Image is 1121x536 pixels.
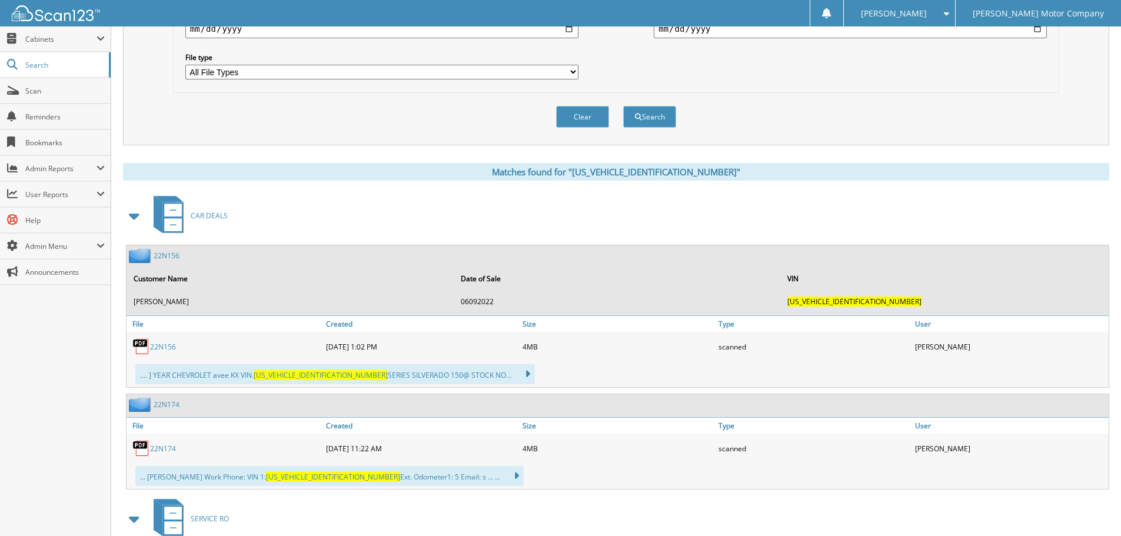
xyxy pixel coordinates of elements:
span: Scan [25,86,105,96]
span: [PERSON_NAME] Motor Company [973,10,1104,17]
a: File [127,418,323,434]
img: PDF.png [132,440,150,457]
span: User Reports [25,189,97,199]
a: Created [323,418,520,434]
a: Created [323,316,520,332]
th: Customer Name [128,267,454,291]
div: scanned [716,437,912,460]
button: Search [623,106,676,128]
div: scanned [716,335,912,358]
label: File type [185,52,578,62]
span: Search [25,60,103,70]
span: [US_VEHICLE_IDENTIFICATION_NUMBER] [787,297,922,307]
span: CAR DEALS [191,211,228,221]
iframe: Chat Widget [1062,480,1121,536]
span: [PERSON_NAME] [861,10,927,17]
span: Help [25,215,105,225]
a: User [912,418,1109,434]
div: [PERSON_NAME] [912,437,1109,460]
td: [PERSON_NAME] [128,292,454,311]
input: end [654,19,1047,38]
a: CAR DEALS [147,192,228,239]
div: [DATE] 1:02 PM [323,335,520,358]
div: ... [PERSON_NAME] Work Phone: VIN 1: Ext. Odometer1: 5 Email: s ... ... [135,466,524,486]
th: Date of Sale [455,267,781,291]
span: Cabinets [25,34,97,44]
span: [US_VEHICLE_IDENTIFICATION_NUMBER] [266,472,400,482]
span: [US_VEHICLE_IDENTIFICATION_NUMBER] [254,370,388,380]
button: Clear [556,106,609,128]
div: 4MB [520,335,716,358]
span: Bookmarks [25,138,105,148]
div: [DATE] 11:22 AM [323,437,520,460]
input: start [185,19,578,38]
div: Matches found for "[US_VEHICLE_IDENTIFICATION_NUMBER]" [123,163,1109,181]
a: 22N156 [154,251,179,261]
span: Admin Menu [25,241,97,251]
a: 22N156 [150,342,176,352]
span: Admin Reports [25,164,97,174]
div: [PERSON_NAME] [912,335,1109,358]
span: Reminders [25,112,105,122]
a: Size [520,316,716,332]
a: 22N174 [150,444,176,454]
img: scan123-logo-white.svg [12,5,100,21]
div: 4MB [520,437,716,460]
img: PDF.png [132,338,150,355]
img: folder2.png [129,397,154,412]
span: SERVICE RO [191,514,229,524]
a: Type [716,418,912,434]
a: 22N174 [154,399,179,410]
a: Type [716,316,912,332]
span: Announcements [25,267,105,277]
a: Size [520,418,716,434]
a: User [912,316,1109,332]
a: File [127,316,323,332]
img: folder2.png [129,248,154,263]
th: VIN [781,267,1107,291]
td: 06092022 [455,292,781,311]
div: .... ] YEAR CHEVROLET avee KX VIN. SERIES SILVERADO 150@ STOCK NO... [135,364,535,384]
